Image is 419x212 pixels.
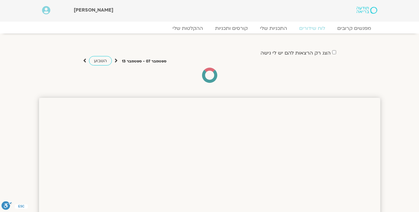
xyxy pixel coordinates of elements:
[331,25,377,31] a: מפגשים קרובים
[89,56,112,65] a: השבוע
[122,58,166,65] p: ספטמבר 07 - ספטמבר 13
[293,25,331,31] a: לוח שידורים
[261,50,331,56] label: הצג רק הרצאות להם יש לי גישה
[74,7,113,13] span: [PERSON_NAME]
[254,25,293,31] a: התכניות שלי
[94,58,107,64] span: השבוע
[209,25,254,31] a: קורסים ותכניות
[166,25,209,31] a: ההקלטות שלי
[42,25,377,31] nav: Menu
